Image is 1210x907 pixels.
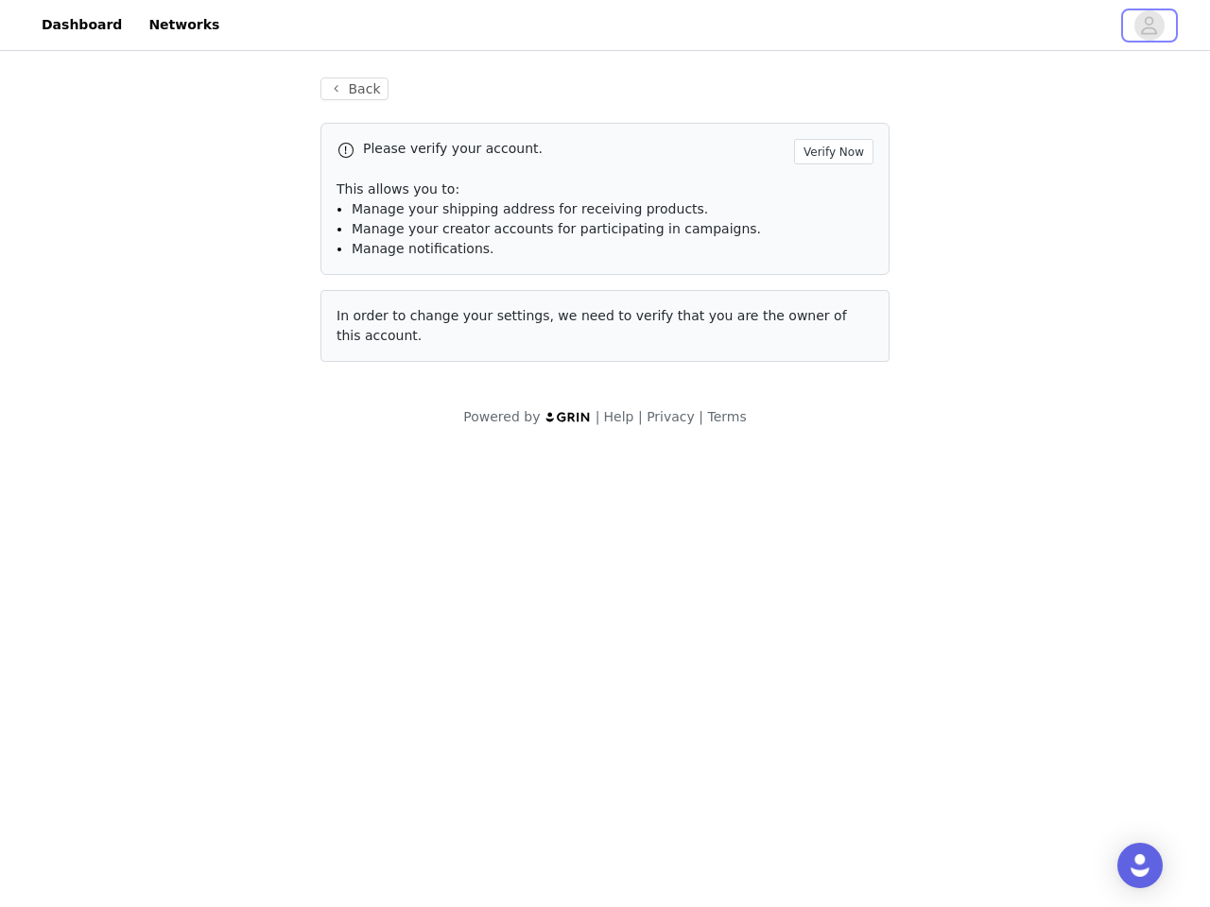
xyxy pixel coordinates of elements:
[1140,10,1158,41] div: avatar
[1117,843,1163,888] div: Open Intercom Messenger
[337,308,847,343] span: In order to change your settings, we need to verify that you are the owner of this account.
[137,4,231,46] a: Networks
[337,180,873,199] p: This allows you to:
[699,409,703,424] span: |
[463,409,540,424] span: Powered by
[352,221,761,236] span: Manage your creator accounts for participating in campaigns.
[604,409,634,424] a: Help
[638,409,643,424] span: |
[794,139,873,164] button: Verify Now
[352,241,494,256] span: Manage notifications.
[544,411,592,423] img: logo
[320,77,389,100] button: Back
[30,4,133,46] a: Dashboard
[352,201,708,216] span: Manage your shipping address for receiving products.
[363,139,786,159] p: Please verify your account.
[596,409,600,424] span: |
[707,409,746,424] a: Terms
[647,409,695,424] a: Privacy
